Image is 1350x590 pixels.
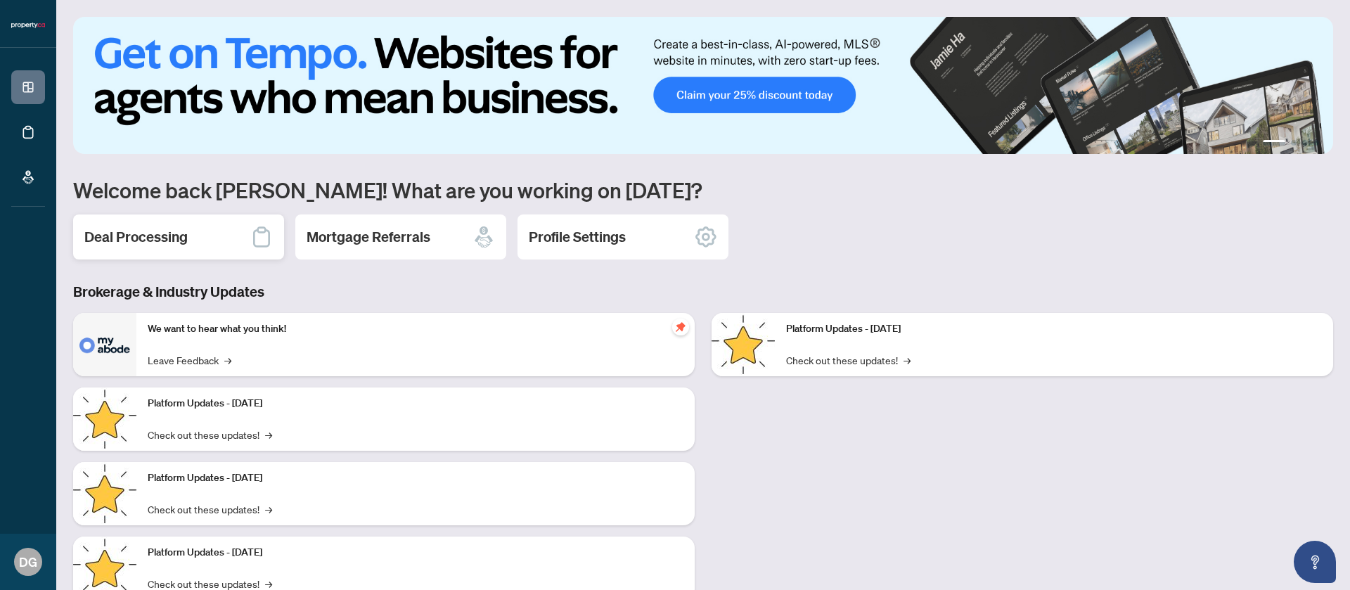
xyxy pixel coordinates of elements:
p: Platform Updates - [DATE] [786,321,1322,337]
a: Check out these updates!→ [148,427,272,442]
span: → [904,352,911,368]
button: 4 [1313,140,1319,146]
img: Slide 0 [73,17,1333,154]
button: 3 [1302,140,1308,146]
a: Check out these updates!→ [786,352,911,368]
img: We want to hear what you think! [73,313,136,376]
h2: Profile Settings [529,227,626,247]
span: → [265,427,272,442]
img: Platform Updates - June 23, 2025 [712,313,775,376]
h3: Brokerage & Industry Updates [73,282,1333,302]
p: Platform Updates - [DATE] [148,396,683,411]
img: Platform Updates - July 21, 2025 [73,462,136,525]
h2: Deal Processing [84,227,188,247]
button: Open asap [1294,541,1336,583]
p: Platform Updates - [DATE] [148,545,683,560]
h2: Mortgage Referrals [307,227,430,247]
a: Check out these updates!→ [148,501,272,517]
p: We want to hear what you think! [148,321,683,337]
img: logo [11,21,45,30]
span: pushpin [672,319,689,335]
a: Leave Feedback→ [148,352,231,368]
span: DG [19,552,37,572]
span: → [224,352,231,368]
h1: Welcome back [PERSON_NAME]! What are you working on [DATE]? [73,177,1333,203]
span: → [265,501,272,517]
img: Platform Updates - September 16, 2025 [73,387,136,451]
button: 1 [1263,140,1285,146]
button: 2 [1291,140,1297,146]
p: Platform Updates - [DATE] [148,470,683,486]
